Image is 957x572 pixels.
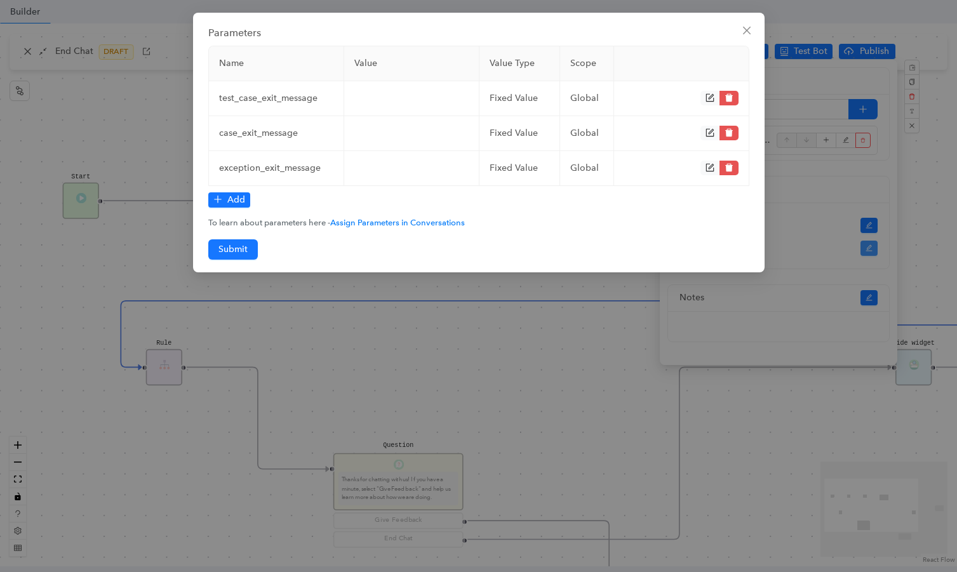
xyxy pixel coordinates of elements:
[344,46,479,81] th: Value
[218,243,248,256] span: Submit
[208,25,749,41] div: Parameters
[570,126,603,140] div: global
[489,161,549,175] div: fixed Value
[209,46,344,81] th: Name
[208,239,258,260] button: Submit
[725,128,733,137] span: delete
[706,163,714,172] span: form
[21,2,30,11] span: right
[479,46,560,81] th: Value Type
[725,93,733,102] span: delete
[560,46,614,81] th: Scope
[208,192,250,208] button: Add
[227,193,245,207] span: Add
[330,218,465,227] a: Assign Parameters in Conversations
[209,116,344,151] td: case_exit_message
[209,151,344,186] td: exception_exit_message
[570,161,603,175] div: global
[706,128,714,137] span: form
[570,91,603,105] div: global
[213,195,222,204] span: plus
[725,163,733,172] span: delete
[742,25,752,36] span: close
[489,91,549,105] div: fixed Value
[737,20,757,41] button: Close
[208,216,749,229] div: To learn about parameters here -
[489,126,549,140] div: fixed Value
[209,81,344,116] td: test_case_exit_message
[706,93,714,102] span: form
